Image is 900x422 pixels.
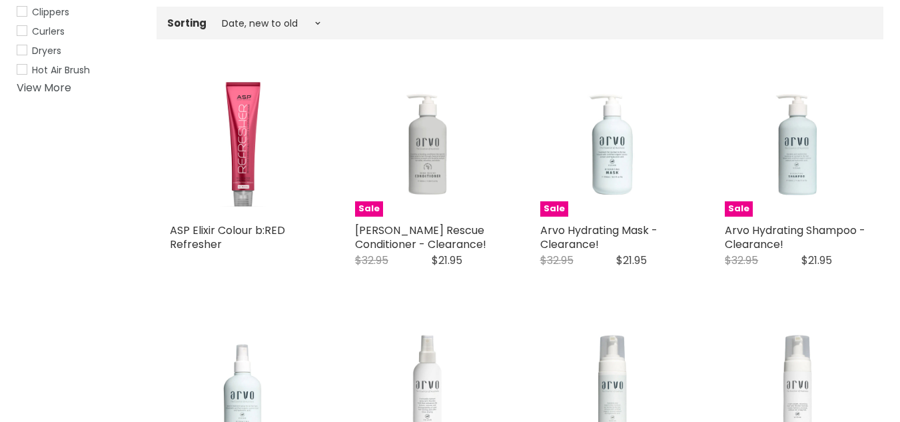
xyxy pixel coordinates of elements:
img: ASP Elixir Colour b:RED Refresher [170,71,315,217]
a: View More [17,80,71,95]
span: $32.95 [725,253,758,268]
span: Hot Air Brush [32,63,90,77]
span: Dryers [32,44,61,57]
img: Arvo Hydrating Shampoo - Clearance! [725,71,870,217]
a: Arvo Hydrating Mask - Clearance! Sale [540,71,685,217]
a: Dryers [17,43,140,58]
a: Arvo Hydrating Shampoo - Clearance! Sale [725,71,870,217]
span: Sale [725,201,753,217]
span: $21.95 [801,253,832,268]
img: Arvo Bond Rescue Conditioner - Clearance! [355,71,500,217]
a: Curlers [17,24,140,39]
a: Hot Air Brush [17,63,140,77]
span: $21.95 [432,253,462,268]
span: $21.95 [616,253,647,268]
label: Sorting [167,17,207,29]
a: Arvo Hydrating Mask - Clearance! [540,223,658,252]
span: $32.95 [540,253,574,268]
a: Arvo Bond Rescue Conditioner - Clearance! Sale [355,71,500,217]
span: Clippers [32,5,69,19]
a: Clippers [17,5,140,19]
img: Arvo Hydrating Mask - Clearance! [540,71,685,217]
span: Curlers [32,25,65,38]
span: Sale [355,201,383,217]
span: Sale [540,201,568,217]
a: [PERSON_NAME] Rescue Conditioner - Clearance! [355,223,486,252]
a: ASP Elixir Colour b:RED Refresher [170,223,285,252]
a: Arvo Hydrating Shampoo - Clearance! [725,223,865,252]
span: $32.95 [355,253,388,268]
